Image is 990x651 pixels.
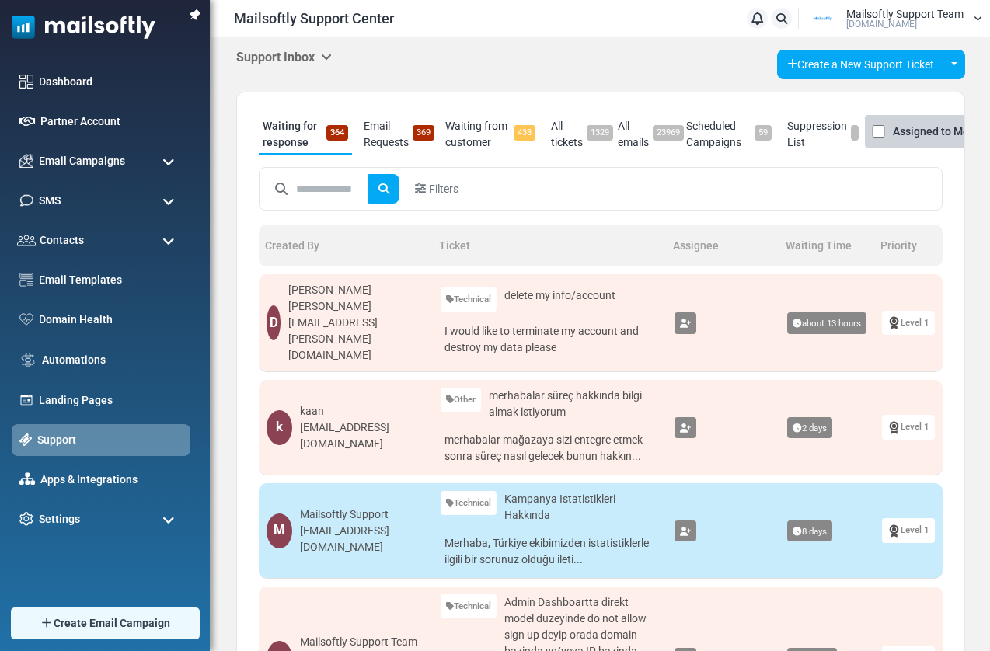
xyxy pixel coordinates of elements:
[300,403,425,419] div: kaan
[39,153,125,169] span: Email Campaigns
[413,125,434,141] span: 369
[19,273,33,287] img: email-templates-icon.svg
[360,114,434,155] a: Email Requests369
[667,225,779,266] th: Assignee
[39,511,80,527] span: Settings
[40,472,183,488] a: Apps & Integrations
[441,287,497,312] a: Technical
[259,225,433,266] th: Created By
[19,154,33,168] img: campaigns-icon.png
[441,319,659,358] a: I would like to terminate my account and destroy my data please
[267,410,292,445] div: k
[259,114,352,155] a: Waiting for response364
[441,388,481,412] a: Other
[236,50,332,64] h5: Support Inbox
[300,523,425,555] div: [EMAIL_ADDRESS][DOMAIN_NAME]
[267,513,292,548] div: M
[300,634,425,650] div: Mailsoftly Support Team
[267,305,281,340] div: D
[40,113,183,130] a: Partner Account
[441,594,497,618] a: Technical
[514,125,535,141] span: 438
[441,491,497,515] a: Technical
[779,225,874,266] th: Waiting Time
[39,74,183,90] a: Dashboard
[40,232,84,249] span: Contacts
[19,193,33,207] img: sms-icon.png
[19,351,37,369] img: workflow.svg
[300,507,425,523] div: Mailsoftly Support
[19,433,32,446] img: support-icon-active.svg
[39,193,61,209] span: SMS
[882,518,935,542] a: Level 1
[504,491,659,524] span: Kampanya Istatistikleri Hakkında
[54,615,170,632] span: Create Email Campaign
[288,282,425,298] div: [PERSON_NAME]
[17,235,36,245] img: contacts-icon.svg
[614,114,675,155] a: All emails23969
[19,313,33,325] img: domain-health-icon.svg
[39,392,183,409] a: Landing Pages
[804,7,982,30] a: User Logo Mailsoftly Support Team [DOMAIN_NAME]
[882,415,935,439] a: Level 1
[846,9,964,19] span: Mailsoftly Support Team
[300,419,425,452] div: [EMAIL_ADDRESS][DOMAIN_NAME]
[787,312,866,334] span: about 13 hours
[874,225,943,266] th: Priority
[37,432,183,448] a: Support
[326,125,348,141] span: 364
[441,428,659,467] a: merhabalar mağazaya sizi entegre etmek sonra süreç nasıl gelecek bunun hakkın...
[433,225,667,266] th: Ticket
[42,352,183,368] a: Automations
[429,181,458,197] span: Filters
[19,393,33,407] img: landing_pages.svg
[893,122,969,141] label: Assigned to Me
[787,520,832,542] span: 8 days
[804,7,842,30] img: User Logo
[504,287,615,304] span: delete my info/account
[653,125,684,141] span: 23969
[682,114,776,155] a: Scheduled Campaigns59
[489,388,659,420] span: merhabalar süreç hakkında bilgi almak istiyorum
[288,298,425,364] div: [PERSON_NAME][EMAIL_ADDRESS][PERSON_NAME][DOMAIN_NAME]
[441,114,539,155] a: Waiting from customer438
[39,272,183,288] a: Email Templates
[441,531,659,570] a: Merhaba, Türkiye ekibimizden istatistiklerle ilgili bir sorunuz olduğu ileti...
[882,311,935,335] a: Level 1
[19,512,33,526] img: settings-icon.svg
[755,125,772,141] span: 59
[783,114,857,155] a: Suppression List
[547,114,605,155] a: All tickets1329
[787,417,832,439] span: 2 days
[39,312,183,328] a: Domain Health
[587,125,613,141] span: 1329
[234,8,394,29] span: Mailsoftly Support Center
[777,50,944,79] a: Create a New Support Ticket
[846,19,917,29] span: [DOMAIN_NAME]
[19,75,33,89] img: dashboard-icon.svg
